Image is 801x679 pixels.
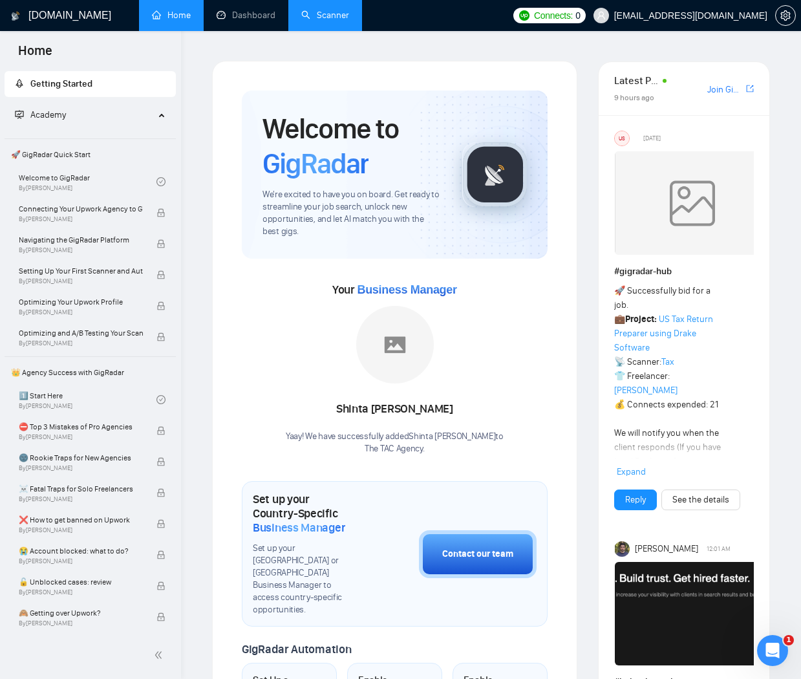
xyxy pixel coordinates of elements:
[253,543,354,616] span: Set up your [GEOGRAPHIC_DATA] or [GEOGRAPHIC_DATA] Business Manager to access country-specific op...
[242,642,351,656] span: GigRadar Automation
[156,457,166,466] span: lock
[156,270,166,279] span: lock
[614,314,713,353] a: US Tax Return Preparer using Drake Software
[661,356,674,367] a: Tax
[19,464,143,472] span: By [PERSON_NAME]
[253,521,345,535] span: Business Manager
[332,283,457,297] span: Your
[419,530,537,578] button: Contact our team
[617,466,646,477] span: Expand
[19,433,143,441] span: By [PERSON_NAME]
[286,431,504,455] div: Yaay! We have successfully added Shinta [PERSON_NAME] to
[217,10,275,21] a: dashboardDashboard
[301,10,349,21] a: searchScanner
[615,131,629,145] div: US
[19,246,143,254] span: By [PERSON_NAME]
[156,208,166,217] span: lock
[6,142,175,167] span: 🚀 GigRadar Quick Start
[775,5,796,26] button: setting
[19,420,143,433] span: ⛔ Top 3 Mistakes of Pro Agencies
[5,71,176,97] li: Getting Started
[635,542,698,556] span: [PERSON_NAME]
[253,492,354,535] h1: Set up your Country-Specific
[19,296,143,308] span: Optimizing Your Upwork Profile
[707,83,743,97] a: Join GigRadar Slack Community
[19,264,143,277] span: Setting Up Your First Scanner and Auto-Bidder
[156,301,166,310] span: lock
[19,215,143,223] span: By [PERSON_NAME]
[19,495,143,503] span: By [PERSON_NAME]
[19,576,143,588] span: 🔓 Unblocked cases: review
[19,327,143,339] span: Optimizing and A/B Testing Your Scanner for Better Results
[262,146,368,181] span: GigRadar
[156,239,166,248] span: lock
[156,177,166,186] span: check-circle
[614,72,659,89] span: Latest Posts from the GigRadar Community
[15,109,66,120] span: Academy
[643,133,661,144] span: [DATE]
[356,306,434,383] img: placeholder.png
[19,167,156,196] a: Welcome to GigRadarBy[PERSON_NAME]
[775,10,796,21] a: setting
[262,189,442,238] span: We're excited to have you on board. Get ready to streamline your job search, unlock new opportuni...
[19,526,143,534] span: By [PERSON_NAME]
[19,202,143,215] span: Connecting Your Upwork Agency to GigRadar
[152,10,191,21] a: homeHome
[156,612,166,621] span: lock
[156,395,166,404] span: check-circle
[614,490,657,510] button: Reply
[19,482,143,495] span: ☠️ Fatal Traps for Solo Freelancers
[15,110,24,119] span: fund-projection-screen
[615,562,770,665] img: F09EZLHMK8X-Screenshot%202025-09-16%20at%205.00.41%E2%80%AFpm.png
[615,151,770,255] img: weqQh+iSagEgQAAAABJRU5ErkJggg==
[534,8,573,23] span: Connects:
[463,142,528,207] img: gigradar-logo.png
[262,111,442,181] h1: Welcome to
[19,385,156,414] a: 1️⃣ Start HereBy[PERSON_NAME]
[19,557,143,565] span: By [PERSON_NAME]
[19,277,143,285] span: By [PERSON_NAME]
[776,10,795,21] span: setting
[707,543,731,555] span: 12:01 AM
[286,443,504,455] p: The TAC Agency .
[156,426,166,435] span: lock
[156,519,166,528] span: lock
[661,490,740,510] button: See the details
[614,93,654,102] span: 9 hours ago
[19,308,143,316] span: By [PERSON_NAME]
[19,588,143,596] span: By [PERSON_NAME]
[19,233,143,246] span: Navigating the GigRadar Platform
[614,264,754,279] h1: # gigradar-hub
[19,607,143,620] span: 🙈 Getting over Upwork?
[11,6,20,27] img: logo
[784,635,794,645] span: 1
[442,547,513,561] div: Contact our team
[30,78,92,89] span: Getting Started
[156,332,166,341] span: lock
[156,488,166,497] span: lock
[757,635,788,666] iframe: Intercom live chat
[30,109,66,120] span: Academy
[746,83,754,94] span: export
[19,339,143,347] span: By [PERSON_NAME]
[19,620,143,627] span: By [PERSON_NAME]
[154,649,167,662] span: double-left
[672,493,729,507] a: See the details
[625,314,657,325] strong: Project:
[614,385,678,396] a: [PERSON_NAME]
[15,79,24,88] span: rocket
[19,513,143,526] span: ❌ How to get banned on Upwork
[625,493,646,507] a: Reply
[156,550,166,559] span: lock
[519,10,529,21] img: upwork-logo.png
[19,451,143,464] span: 🌚 Rookie Traps for New Agencies
[615,541,630,557] img: Toby Fox-Mason
[746,83,754,95] a: export
[286,398,504,420] div: Shinta [PERSON_NAME]
[597,11,606,20] span: user
[19,544,143,557] span: 😭 Account blocked: what to do?
[156,581,166,590] span: lock
[575,8,581,23] span: 0
[357,283,456,296] span: Business Manager
[6,360,175,385] span: 👑 Agency Success with GigRadar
